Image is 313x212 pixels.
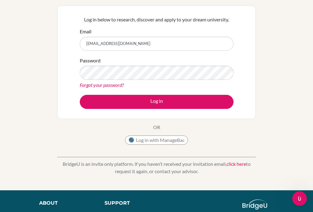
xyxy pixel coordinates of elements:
[57,160,256,175] p: BridgeU is an invite only platform. If you haven’t received your invitation email, to request it ...
[80,28,91,35] label: Email
[125,136,188,145] button: Log in with ManageBac
[80,16,234,23] p: Log in below to research, discover and apply to your dream university.
[39,199,91,207] div: About
[153,124,160,131] p: OR
[292,191,307,206] iframe: Intercom live chat
[80,57,101,64] label: Password
[226,161,246,167] a: click here
[242,199,267,210] img: logo_white@2x-f4f0deed5e89b7ecb1c2cc34c3e3d731f90f0f143d5ea2071677605dd97b5244.png
[80,82,124,88] a: Forgot your password?
[105,199,151,207] div: Support
[80,95,234,109] button: Log in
